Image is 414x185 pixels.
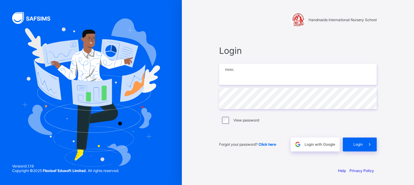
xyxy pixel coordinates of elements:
[305,142,335,147] span: Login with Google
[219,142,276,147] span: Forgot your password?
[12,12,58,24] img: SAFSIMS Logo
[233,118,259,122] label: View password
[294,141,301,148] img: google.396cfc9801f0270233282035f929180a.svg
[12,168,119,173] span: Copyright © 2025 All rights reserved.
[12,164,119,168] span: Version 0.1.19
[338,168,346,173] a: Help
[219,45,377,56] span: Login
[43,168,87,173] strong: Flexisaf Edusoft Limited.
[22,18,160,167] img: Hero Image
[349,168,374,173] a: Privacy Policy
[259,142,276,147] a: Click here
[353,142,363,147] span: Login
[309,18,377,22] span: Handmaids International Nursery School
